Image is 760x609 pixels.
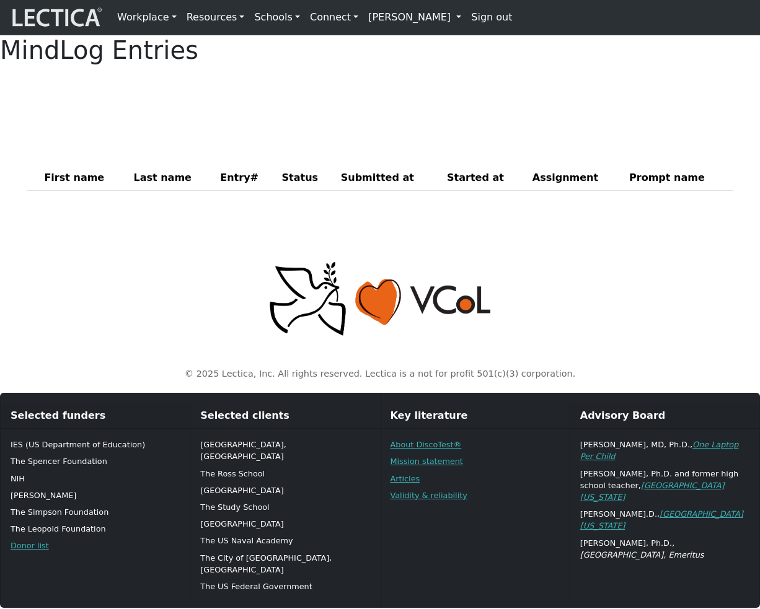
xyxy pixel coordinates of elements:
[624,165,733,191] th: Prompt name
[381,403,570,429] div: Key literature
[391,457,463,466] a: Mission statement
[391,440,462,449] a: About DiscoTest®
[11,439,180,450] p: IES (US Department of Education)
[442,165,528,191] th: Started at
[11,489,180,501] p: [PERSON_NAME]
[200,484,369,496] p: [GEOGRAPHIC_DATA]
[580,439,749,462] p: [PERSON_NAME], MD, Ph.D.,
[1,403,190,429] div: Selected funders
[580,509,743,530] a: [GEOGRAPHIC_DATA][US_STATE]
[305,5,363,30] a: Connect
[9,6,102,29] img: lecticalive
[249,5,305,30] a: Schools
[580,508,749,532] p: [PERSON_NAME].D.,
[112,5,182,30] a: Workplace
[200,439,369,462] p: [GEOGRAPHIC_DATA], [GEOGRAPHIC_DATA]
[466,5,517,30] a: Sign out
[215,165,276,191] th: Entry#
[200,501,369,513] p: The Study School
[200,581,369,592] p: The US Federal Government
[580,538,704,559] em: , [GEOGRAPHIC_DATA], Emeritus
[570,403,759,429] div: Advisory Board
[190,403,379,429] div: Selected clients
[128,165,215,191] th: Last name
[391,474,420,483] a: Articles
[200,468,369,480] p: The Ross School
[580,481,725,502] a: [GEOGRAPHIC_DATA][US_STATE]
[580,468,749,504] p: [PERSON_NAME], Ph.D. and former high school teacher,
[391,491,467,500] a: Validity & reliability
[11,541,49,550] a: Donor list
[182,5,250,30] a: Resources
[580,537,749,561] p: [PERSON_NAME], Ph.D.
[363,5,466,30] a: [PERSON_NAME]
[11,455,180,467] p: The Spencer Foundation
[200,518,369,530] p: [GEOGRAPHIC_DATA]
[11,523,180,535] p: The Leopold Foundation
[11,506,180,518] p: The Simpson Foundation
[200,552,369,576] p: The City of [GEOGRAPHIC_DATA], [GEOGRAPHIC_DATA]
[266,260,494,338] img: Peace, love, VCoL
[34,367,726,381] p: © 2025 Lectica, Inc. All rights reserved. Lectica is a not for profit 501(c)(3) corporation.
[200,535,369,546] p: The US Naval Academy
[336,165,442,191] th: Submitted at
[39,165,128,191] th: First name
[528,165,624,191] th: Assignment
[11,473,180,484] p: NIH
[277,165,336,191] th: Status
